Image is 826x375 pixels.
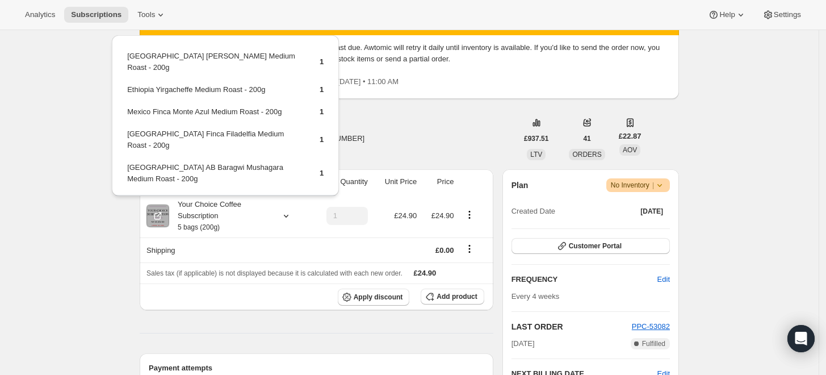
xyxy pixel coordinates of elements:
button: Help [701,7,753,23]
td: Mexico Finca Monte Azul Medium Roast - 200g [127,106,300,127]
span: 1 [320,135,324,144]
span: LTV [530,151,542,159]
h2: Plan [511,180,529,191]
span: [DATE] [511,338,535,349]
span: Help [719,10,735,19]
span: Customer Portal [569,241,622,251]
span: £0.00 [435,246,454,255]
button: £937.51 [517,131,555,147]
p: This order was scheduled for [DATE] and is now 4 days past due. Awtomic will retry it daily until... [149,42,670,65]
a: PPC-53082 [632,322,670,331]
span: £937.51 [524,134,548,143]
button: Edit [651,270,677,289]
td: [GEOGRAPHIC_DATA] [PERSON_NAME] Medium Roast - 200g [127,50,300,82]
div: Your Choice Coffee Subscription [169,199,271,233]
span: Apply discount [354,293,403,302]
button: Product actions [460,209,479,221]
span: £24.90 [431,211,454,220]
span: Fulfilled [642,339,665,348]
button: PPC-53082 [632,321,670,332]
span: Edit [657,274,670,285]
span: Created Date [511,206,555,217]
th: Unit Price [371,169,420,194]
div: Open Intercom Messenger [787,325,815,352]
th: Shipping [140,238,311,262]
button: Analytics [18,7,62,23]
span: 1 [320,107,324,116]
img: product img [146,205,169,227]
h2: Payment attempts [149,363,484,374]
span: AOV [623,146,637,154]
button: Subscriptions [64,7,128,23]
span: 1 [320,57,324,66]
span: Tools [137,10,155,19]
span: Settings [774,10,801,19]
td: Ethiopia Yirgacheffe Medium Roast - 200g [127,84,300,105]
span: Sales tax (if applicable) is not displayed because it is calculated with each new order. [146,269,402,277]
h2: LAST ORDER [511,321,632,332]
span: 1 [320,169,324,177]
span: No Inventory [611,180,665,191]
span: Every 4 weeks [511,292,560,301]
button: Customer Portal [511,238,670,254]
button: Tools [131,7,173,23]
button: Settings [756,7,808,23]
small: 5 bags (200g) [178,223,220,231]
span: 1 [320,85,324,94]
th: Price [420,169,457,194]
span: | [652,181,654,190]
span: 41 [583,134,590,143]
span: [DATE] [640,207,663,216]
button: 41 [576,131,597,147]
td: [GEOGRAPHIC_DATA] Finca Filadelfia Medium Roast - 200g [127,128,300,160]
button: [DATE] [634,203,670,219]
span: Subscriptions [71,10,121,19]
span: Analytics [25,10,55,19]
span: Add product [437,292,477,301]
button: Apply discount [338,289,410,306]
span: £22.87 [619,131,641,142]
span: £24.90 [394,211,417,220]
button: Shipping actions [460,243,479,255]
h2: FREQUENCY [511,274,657,285]
span: £24.90 [414,269,437,277]
button: Add product [421,289,484,305]
td: [GEOGRAPHIC_DATA] AB Baragwi Mushagara Medium Roast - 200g [127,161,300,194]
span: ORDERS [572,151,601,159]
